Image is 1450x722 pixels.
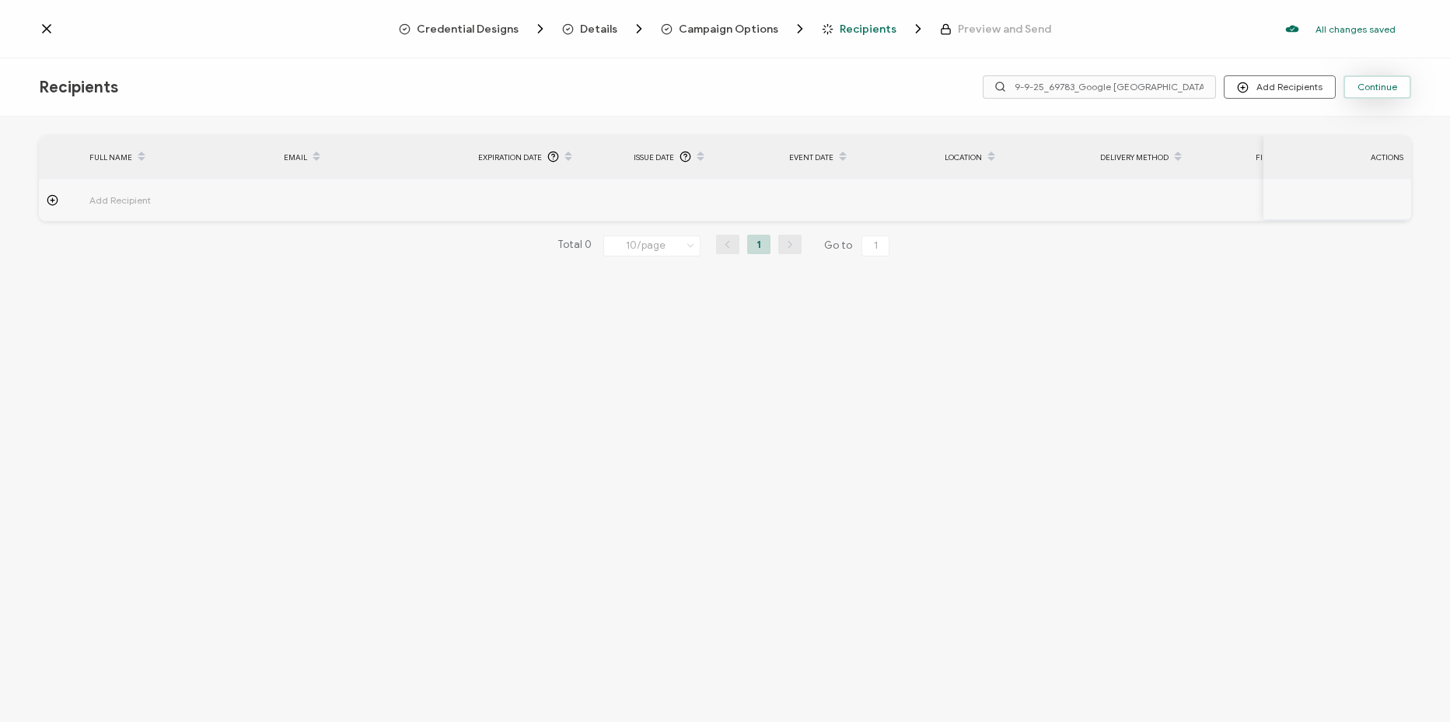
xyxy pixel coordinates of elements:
[1092,144,1248,170] div: Delivery Method
[747,235,770,254] li: 1
[1372,647,1450,722] iframe: Chat Widget
[824,235,893,256] span: Go to
[840,23,896,35] span: Recipients
[562,21,647,37] span: Details
[940,23,1051,35] span: Preview and Send
[1224,75,1336,99] button: Add Recipients
[679,23,778,35] span: Campaign Options
[39,78,118,97] span: Recipients
[89,191,237,209] span: Add Recipient
[1315,23,1396,35] p: All changes saved
[1248,144,1403,170] div: Field of Study
[822,21,926,37] span: Recipients
[557,235,592,256] span: Total 0
[661,21,808,37] span: Campaign Options
[417,23,519,35] span: Credential Designs
[958,23,1051,35] span: Preview and Send
[603,235,701,256] input: Select
[580,23,617,35] span: Details
[478,148,542,166] span: Expiration Date
[276,144,470,170] div: EMAIL
[82,144,276,170] div: FULL NAME
[1263,148,1411,166] div: ACTIONS
[1357,82,1397,92] span: Continue
[399,21,548,37] span: Credential Designs
[399,21,1051,37] div: Breadcrumb
[634,148,674,166] span: Issue Date
[1343,75,1411,99] button: Continue
[781,144,937,170] div: Event Date
[983,75,1216,99] input: Search
[937,144,1092,170] div: Location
